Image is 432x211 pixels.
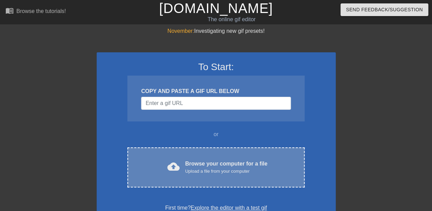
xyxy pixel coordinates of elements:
[141,97,291,110] input: Username
[5,6,66,17] a: Browse the tutorials!
[5,6,14,15] span: menu_book
[167,160,180,173] span: cloud_upload
[185,168,267,175] div: Upload a file from your computer
[191,205,267,211] a: Explore the editor with a test gif
[167,28,194,34] span: November:
[159,1,273,16] a: [DOMAIN_NAME]
[141,87,291,95] div: COPY AND PASTE A GIF URL BELOW
[148,15,316,24] div: The online gif editor
[346,5,423,14] span: Send Feedback/Suggestion
[16,8,66,14] div: Browse the tutorials!
[106,61,327,73] h3: To Start:
[97,27,336,35] div: Investigating new gif presets!
[185,160,267,175] div: Browse your computer for a file
[340,3,428,16] button: Send Feedback/Suggestion
[114,130,318,139] div: or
